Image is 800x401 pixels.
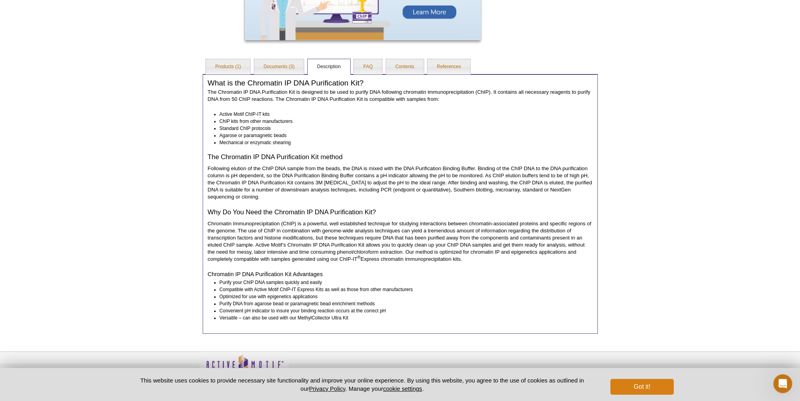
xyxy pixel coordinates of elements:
a: Description [308,59,350,75]
p: Chromatin Immunoprecipitation (ChIP) is a powerful, well established technique for studying inter... [208,220,593,263]
li: Purify your ChIP DNA samples quickly and easily [220,279,586,286]
p: Following elution of the ChIP DNA sample from the beads, the DNA is mixed with the DNA Purificati... [208,165,593,200]
sup: ® [357,255,360,260]
button: cookie settings [383,385,422,392]
li: Compatible with Active Motif ChIP-IT Express Kits as well as those from other manufacturers [220,286,586,293]
a: FAQ [354,59,382,75]
a: Documents (3) [254,59,304,75]
img: Active Motif, [199,352,289,384]
li: Versatile – can also be used with our MethylCollector Ultra Kit [220,314,586,321]
h3: Why Do You Need the Chromatin IP DNA Purification Kit? [208,208,593,216]
a: References [427,59,470,75]
h4: Chromatin IP DNA Purification Kit Advantages [208,271,593,278]
li: Standard ChIP protocols [220,125,586,132]
a: Privacy Policy [309,385,345,392]
a: Contents [386,59,424,75]
li: Optimized for use with epigenetics applications [220,293,586,300]
li: Agarose or paramagnetic beads [220,132,586,139]
li: Purify DNA from agarose bead or paramagnetic bead enrichment methods [220,300,586,307]
h3: The Chromatin IP DNA Purification Kit method [208,153,593,161]
li: ChIP kits from other manufacturers [220,118,586,125]
button: Got it! [610,379,673,395]
li: Convenient pH indicator to insure your binding reaction occurs at the correct pH [220,307,586,314]
h2: What is the Chromatin IP DNA Purification Kit? [208,80,593,87]
li: Mechanical or enzymatic shearing [220,139,586,146]
li: Active Motif ChIP-IT kits [220,111,586,118]
p: The Chromatin IP DNA Purification Kit is designed to be used to purify DNA following chromatin im... [208,89,593,103]
table: Click to Verify - This site chose Symantec SSL for secure e-commerce and confidential communicati... [514,366,573,383]
p: This website uses cookies to provide necessary site functionality and improve your online experie... [127,376,598,393]
iframe: Intercom live chat [773,374,792,393]
a: Products (1) [206,59,250,75]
